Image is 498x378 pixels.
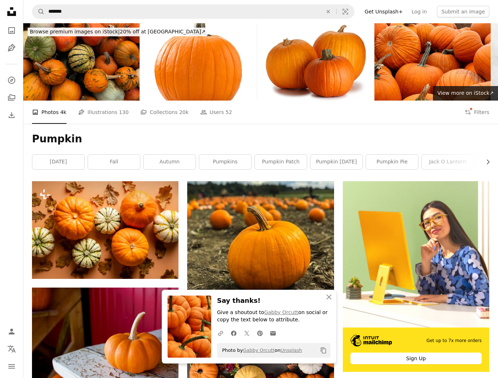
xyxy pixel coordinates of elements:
[23,23,212,41] a: Browse premium images on iStock|20% off at [GEOGRAPHIC_DATA]↗
[32,155,84,169] a: [DATE]
[200,101,232,124] a: Users 52
[78,101,129,124] a: Illustrations 130
[310,155,362,169] a: pumpkin [DATE]
[437,90,494,96] span: View more on iStock ↗
[350,335,392,346] img: file-1690386555781-336d1949dad1image
[187,233,334,239] a: orange pumpkins on gray field near green grassland at daytime selective focus photography
[4,23,19,38] a: Photos
[243,347,274,353] a: Gabby Orcutt
[366,155,418,169] a: pumpkin pie
[32,133,489,146] h1: Pumpkin
[4,90,19,105] a: Collections
[433,86,498,101] a: View more on iStock↗
[350,353,482,364] div: Sign Up
[218,345,302,356] span: Photo by on
[257,23,374,101] img: Three Pumpkins Isolated on White
[144,155,196,169] a: autumn
[317,344,330,357] button: Copy to clipboard
[264,309,298,315] a: Gabby Orcutt
[343,181,489,372] a: Get up to 7x more ordersSign Up
[32,227,178,233] a: Autumn composition. Flat lay pumpkins and dry oak leaves on orange background. Autumn, fall conce...
[422,155,474,169] a: jack o lantern
[281,347,302,353] a: Unsplash
[23,23,140,101] img: Fall Pumpkin and Gourd Halloween Halloween And Thanksgiving Background
[119,108,129,116] span: 130
[320,5,336,19] button: Clear
[227,326,240,340] a: Share on Facebook
[407,6,431,17] a: Log in
[32,181,178,279] img: Autumn composition. Flat lay pumpkins and dry oak leaves on orange background. Autumn, fall conce...
[140,23,257,101] img: Pumpkin
[337,5,354,19] button: Visual search
[360,6,407,17] a: Get Unsplash+
[255,155,307,169] a: pumpkin patch
[88,155,140,169] a: fall
[187,181,334,291] img: orange pumpkins on gray field near green grassland at daytime selective focus photography
[426,338,482,344] span: Get up to 7x more orders
[30,29,205,34] span: 20% off at [GEOGRAPHIC_DATA] ↗
[199,155,251,169] a: pumpkins
[481,155,489,169] button: scroll list to the right
[217,296,330,306] h3: Say thanks!
[4,41,19,55] a: Illustrations
[343,181,489,327] img: file-1722962862010-20b14c5a0a60image
[374,23,491,101] img: Load of Pumpkins
[4,73,19,88] a: Explore
[4,108,19,122] a: Download History
[30,29,120,34] span: Browse premium images on iStock |
[4,359,19,374] button: Menu
[4,342,19,356] button: Language
[253,326,266,340] a: Share on Pinterest
[4,324,19,339] a: Log in / Sign up
[240,326,253,340] a: Share on Twitter
[32,4,354,19] form: Find visuals sitewide
[465,101,489,124] button: Filters
[437,6,489,17] button: Submit an image
[32,333,178,340] a: orange pumpkin on white table in pink room
[140,101,189,124] a: Collections 20k
[32,5,45,19] button: Search Unsplash
[217,309,330,324] p: Give a shoutout to on social or copy the text below to attribute.
[266,326,280,340] a: Share over email
[179,108,189,116] span: 20k
[226,108,232,116] span: 52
